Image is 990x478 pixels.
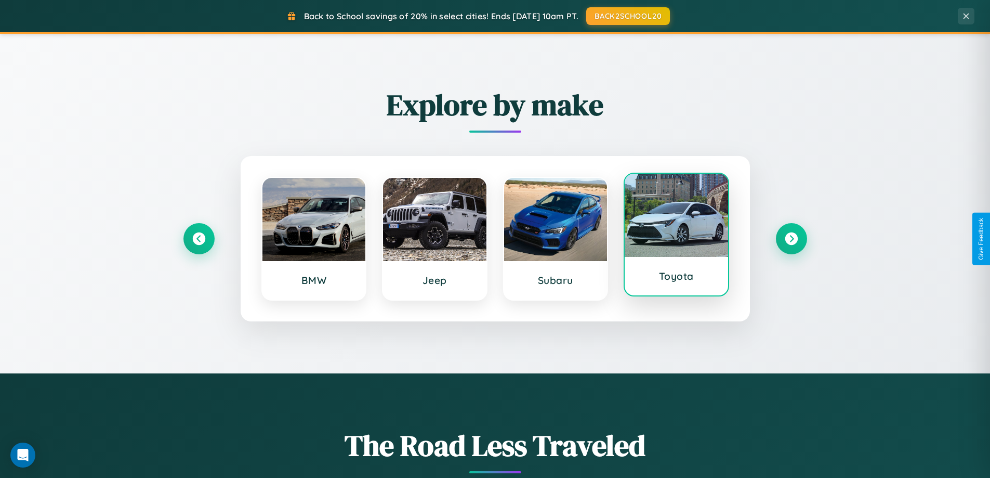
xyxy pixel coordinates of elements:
div: Open Intercom Messenger [10,443,35,468]
h3: Subaru [514,274,597,287]
h1: The Road Less Traveled [183,425,807,466]
h2: Explore by make [183,85,807,125]
h3: Jeep [393,274,476,287]
h3: Toyota [635,270,718,282]
span: Back to School savings of 20% in select cities! Ends [DATE] 10am PT. [304,11,578,21]
button: BACK2SCHOOL20 [586,7,670,25]
div: Give Feedback [978,218,985,260]
h3: BMW [273,274,355,287]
